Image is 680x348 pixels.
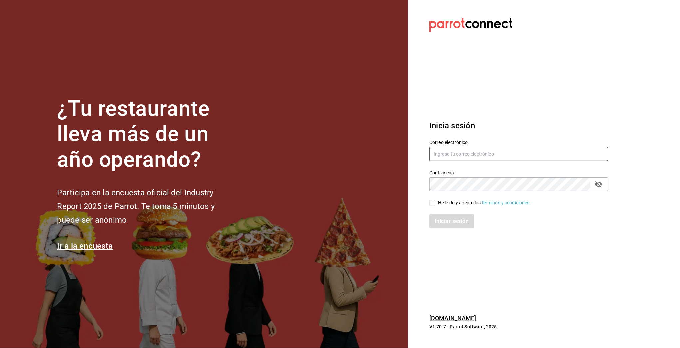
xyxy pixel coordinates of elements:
[481,200,531,205] a: Términos y condiciones.
[429,315,476,322] a: [DOMAIN_NAME]
[593,179,604,190] button: passwordField
[57,96,237,173] h1: ¿Tu restaurante lleva más de un año operando?
[429,170,608,175] label: Contraseña
[429,140,608,145] label: Correo electrónico
[438,199,531,206] div: He leído y acepto los
[429,323,608,330] p: V1.70.7 - Parrot Software, 2025.
[429,120,608,132] h3: Inicia sesión
[429,147,608,161] input: Ingresa tu correo electrónico
[57,186,237,227] h2: Participa en la encuesta oficial del Industry Report 2025 de Parrot. Te toma 5 minutos y puede se...
[57,241,113,251] a: Ir a la encuesta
